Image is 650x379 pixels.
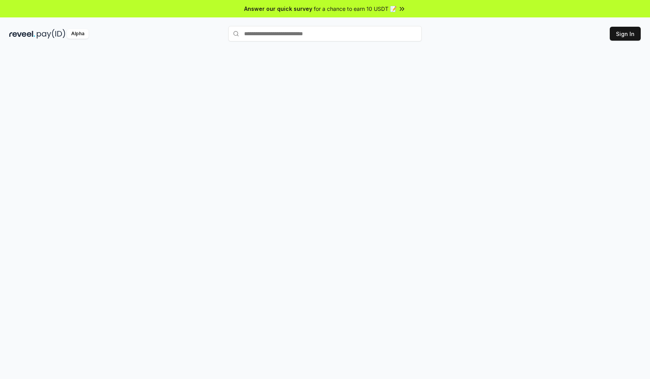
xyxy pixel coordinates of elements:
[67,29,89,39] div: Alpha
[610,27,641,41] button: Sign In
[314,5,397,13] span: for a chance to earn 10 USDT 📝
[37,29,65,39] img: pay_id
[9,29,35,39] img: reveel_dark
[244,5,312,13] span: Answer our quick survey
